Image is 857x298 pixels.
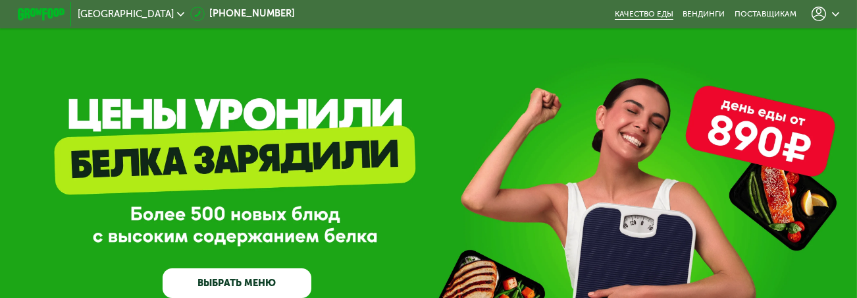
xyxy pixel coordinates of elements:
a: [PHONE_NUMBER] [190,7,295,21]
div: поставщикам [735,9,796,18]
a: ВЫБРАТЬ МЕНЮ [163,268,311,298]
a: Качество еды [615,9,673,18]
a: Вендинги [683,9,725,18]
span: [GEOGRAPHIC_DATA] [78,9,174,18]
